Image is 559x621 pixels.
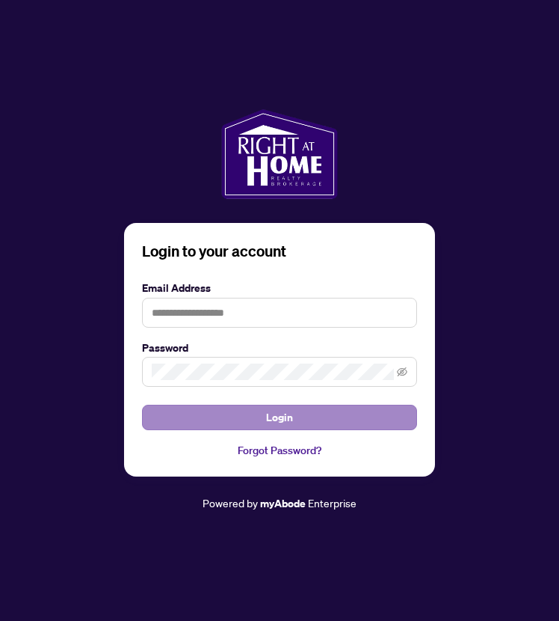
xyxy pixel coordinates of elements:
[266,406,293,429] span: Login
[260,495,306,512] a: myAbode
[221,109,337,199] img: ma-logo
[308,496,356,510] span: Enterprise
[142,405,417,430] button: Login
[142,442,417,459] a: Forgot Password?
[142,280,417,296] label: Email Address
[142,241,417,262] h3: Login to your account
[203,496,258,510] span: Powered by
[397,367,407,377] span: eye-invisible
[142,340,417,356] label: Password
